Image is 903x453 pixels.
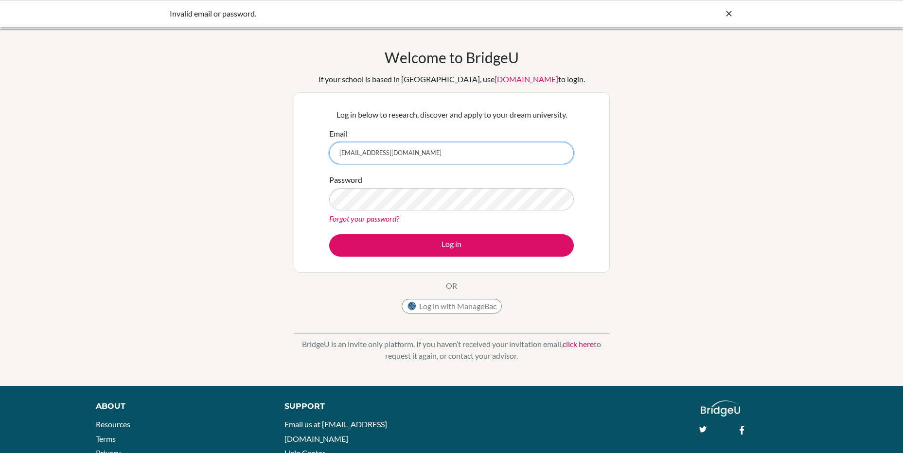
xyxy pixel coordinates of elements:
div: If your school is based in [GEOGRAPHIC_DATA], use to login. [319,73,585,85]
a: Terms [96,434,116,443]
p: BridgeU is an invite only platform. If you haven’t received your invitation email, to request it ... [294,338,610,362]
label: Password [329,174,362,186]
div: Support [284,401,440,412]
a: Email us at [EMAIL_ADDRESS][DOMAIN_NAME] [284,419,387,443]
a: Forgot your password? [329,214,399,223]
a: Resources [96,419,130,429]
button: Log in [329,234,574,257]
p: OR [446,280,457,292]
button: Log in with ManageBac [402,299,502,314]
div: Invalid email or password. [170,8,588,19]
div: About [96,401,263,412]
label: Email [329,128,348,139]
a: [DOMAIN_NAME] [495,74,558,84]
a: click here [563,339,594,348]
h1: Welcome to BridgeU [385,49,519,66]
p: Log in below to research, discover and apply to your dream university. [329,109,574,121]
img: logo_white@2x-f4f0deed5e89b7ecb1c2cc34c3e3d731f90f0f143d5ea2071677605dd97b5244.png [701,401,740,417]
